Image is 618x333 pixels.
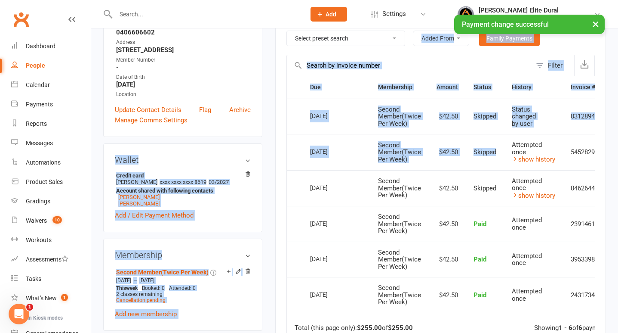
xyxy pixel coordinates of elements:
strong: $255.00 [357,324,382,332]
span: Second Member(Twice Per Week) [378,249,421,271]
span: Attempted once [512,252,542,267]
a: Clubworx [10,9,32,30]
td: 0462644 [563,170,603,206]
span: [DATE] [116,277,131,283]
th: Membership [370,76,429,98]
a: show history [512,156,555,163]
span: Add [326,11,336,18]
a: People [11,56,91,75]
div: — [114,277,251,284]
input: Search... [113,8,299,20]
span: 03/2027 [209,179,229,185]
span: 1 [61,294,68,301]
strong: 6 [578,324,582,332]
a: Family Payments [479,31,540,46]
a: Product Sales [11,172,91,192]
button: × [588,15,603,33]
div: Payments [26,101,53,108]
strong: $255.00 [388,324,413,332]
a: Tasks [11,269,91,289]
div: Tasks [26,275,41,282]
th: Status [466,76,504,98]
span: Attempted once [512,141,542,156]
span: Skipped [473,184,496,192]
span: Second Member(Twice Per Week) [378,106,421,128]
div: [DATE] [310,288,350,301]
a: Payments [11,95,91,114]
div: Dashboard [26,43,55,50]
span: 1 [26,304,33,311]
div: [PERSON_NAME] Elite Jiu [PERSON_NAME] [479,14,594,22]
strong: Account shared with following contacts [116,187,246,194]
td: $42.50 [429,242,466,277]
li: [PERSON_NAME] [115,171,251,208]
a: Messages [11,134,91,153]
div: People [26,62,45,69]
span: Paid [473,255,486,263]
a: Waivers 10 [11,211,91,230]
span: Second Member(Twice Per Week) [378,141,421,163]
a: Assessments [11,250,91,269]
span: [DATE] [139,277,154,283]
th: History [504,76,563,98]
img: thumb_image1702864552.png [457,6,474,23]
div: Product Sales [26,178,63,185]
a: What's New1 [11,289,91,308]
div: Waivers [26,217,47,224]
span: Second Member(Twice Per Week) [378,213,421,235]
span: Paid [473,220,486,228]
div: What's New [26,295,57,302]
th: Due [302,76,370,98]
strong: Credit card [116,172,246,179]
td: 2391461 [563,206,603,242]
div: [DATE] [310,181,350,194]
td: 2431734 [563,277,603,313]
a: Cancellation pending [116,297,166,303]
a: Workouts [11,230,91,250]
span: xxxx xxxx xxxx 8619 [160,179,206,185]
a: Update Contact Details [115,105,181,115]
td: $42.50 [429,170,466,206]
span: Second Member(Twice Per Week) [378,177,421,199]
td: 5452829 [563,134,603,170]
div: Showing of payments [534,324,610,332]
div: Workouts [26,237,52,243]
a: Flag [199,105,211,115]
span: This [116,285,126,291]
td: 3953398 [563,242,603,277]
span: Status changed by user [512,106,536,128]
span: Skipped [473,148,496,156]
div: Filter [548,60,563,71]
a: Add / Edit Payment Method [115,210,194,221]
a: Add new membership [115,310,177,318]
button: Filter [532,55,574,76]
a: Archive [229,105,251,115]
div: [PERSON_NAME] Elite Dural [479,6,594,14]
div: week [114,285,140,291]
a: Manage Comms Settings [115,115,188,125]
button: Add [311,7,347,22]
strong: [STREET_ADDRESS] [116,46,251,54]
span: Attempted once [512,216,542,231]
strong: - [116,63,251,71]
iframe: Intercom live chat [9,304,29,324]
a: [PERSON_NAME] [118,194,160,200]
a: Gradings [11,192,91,211]
a: show history [512,192,555,199]
div: Automations [26,159,61,166]
div: Assessments [26,256,68,263]
span: Attempted once [512,287,542,302]
a: [PERSON_NAME] [118,200,160,207]
span: Skipped [473,112,496,120]
div: [DATE] [310,217,350,230]
th: Invoice # [563,76,603,98]
h3: Wallet [115,155,251,165]
button: Added From [413,31,469,46]
th: Amount [429,76,466,98]
span: Attempted once [512,177,542,192]
div: Reports [26,120,47,127]
a: Second Member(Twice Per Week) [116,269,209,276]
span: Booked: 0 [142,285,165,291]
div: [DATE] [310,109,350,122]
div: Member Number [116,56,251,64]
